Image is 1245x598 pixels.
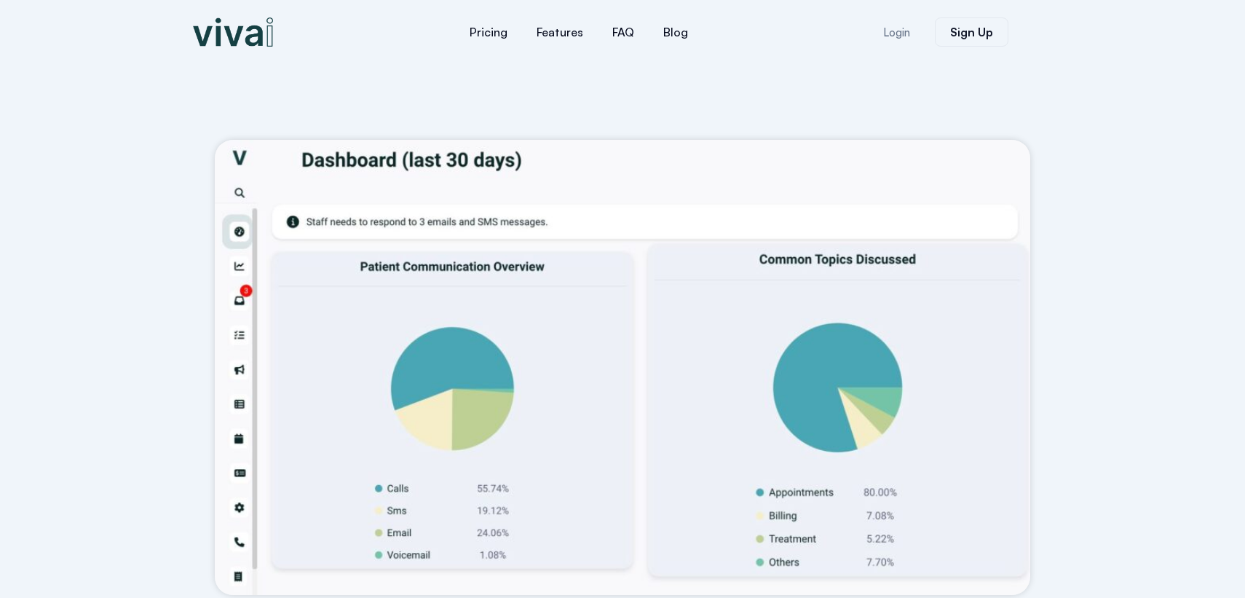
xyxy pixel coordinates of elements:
a: Features [522,15,598,50]
a: Pricing [455,15,522,50]
a: Blog [649,15,703,50]
a: Login [866,18,928,47]
span: Sign Up [950,26,993,38]
span: Login [883,27,910,38]
a: Sign Up [935,17,1008,47]
nav: Menu [368,15,790,50]
a: FAQ [598,15,649,50]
